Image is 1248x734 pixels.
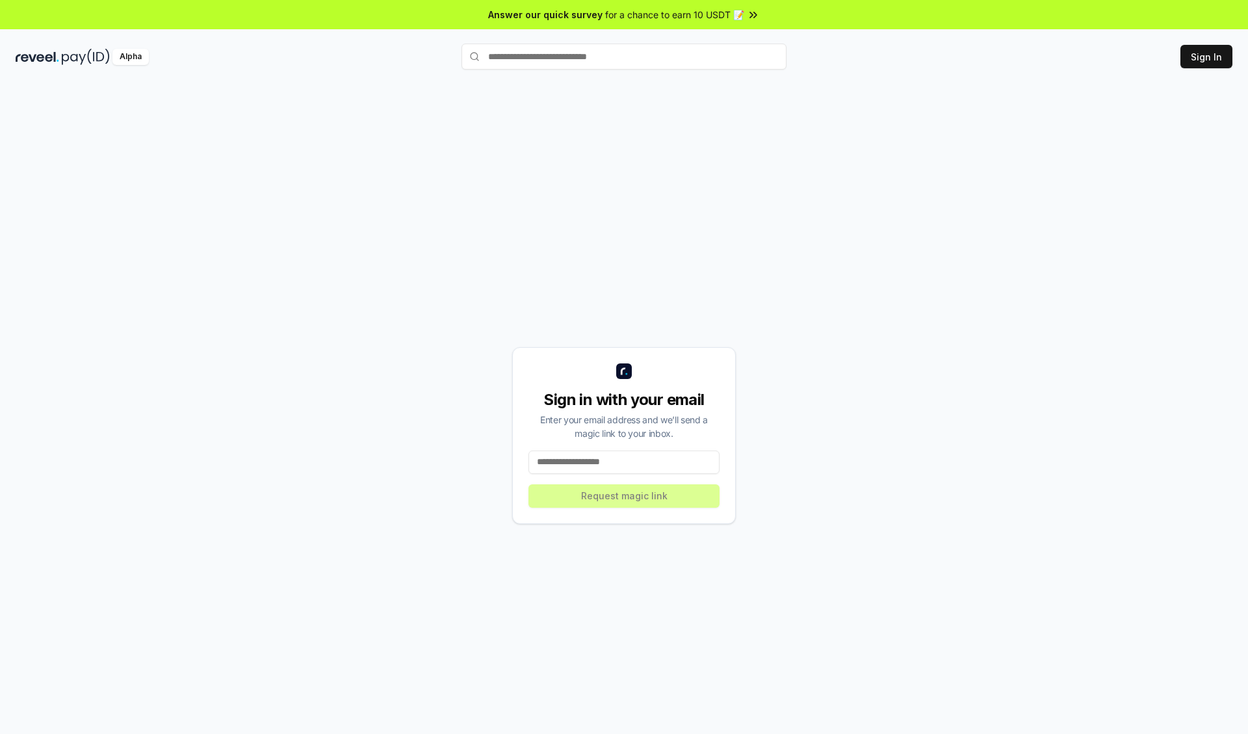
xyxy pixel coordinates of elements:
img: logo_small [616,363,632,379]
img: pay_id [62,49,110,65]
span: for a chance to earn 10 USDT 📝 [605,8,744,21]
div: Sign in with your email [528,389,720,410]
button: Sign In [1180,45,1232,68]
span: Answer our quick survey [488,8,603,21]
img: reveel_dark [16,49,59,65]
div: Enter your email address and we’ll send a magic link to your inbox. [528,413,720,440]
div: Alpha [112,49,149,65]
